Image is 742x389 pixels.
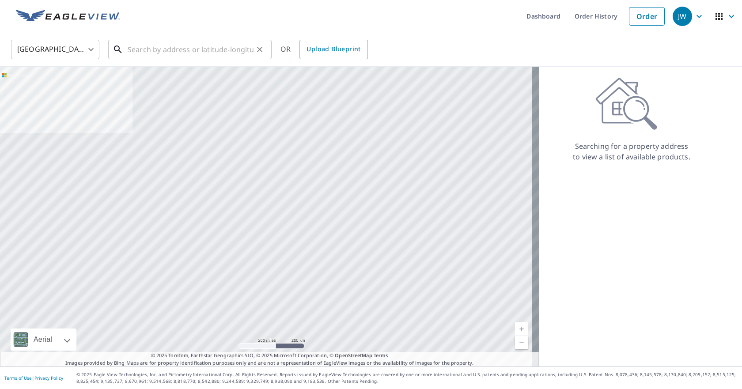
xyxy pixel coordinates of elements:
[572,141,691,162] p: Searching for a property address to view a list of available products.
[128,37,254,62] input: Search by address or latitude-longitude
[4,375,63,381] p: |
[280,40,368,59] div: OR
[76,371,738,385] p: © 2025 Eagle View Technologies, Inc. and Pictometry International Corp. All Rights Reserved. Repo...
[374,352,388,359] a: Terms
[34,375,63,381] a: Privacy Policy
[307,44,360,55] span: Upload Blueprint
[31,329,55,351] div: Aerial
[4,375,32,381] a: Terms of Use
[254,43,266,56] button: Clear
[673,7,692,26] div: JW
[515,336,528,349] a: Current Level 5, Zoom Out
[151,352,388,359] span: © 2025 TomTom, Earthstar Geographics SIO, © 2025 Microsoft Corporation, ©
[11,329,76,351] div: Aerial
[335,352,372,359] a: OpenStreetMap
[515,322,528,336] a: Current Level 5, Zoom In
[629,7,665,26] a: Order
[299,40,367,59] a: Upload Blueprint
[11,37,99,62] div: [GEOGRAPHIC_DATA]
[16,10,120,23] img: EV Logo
